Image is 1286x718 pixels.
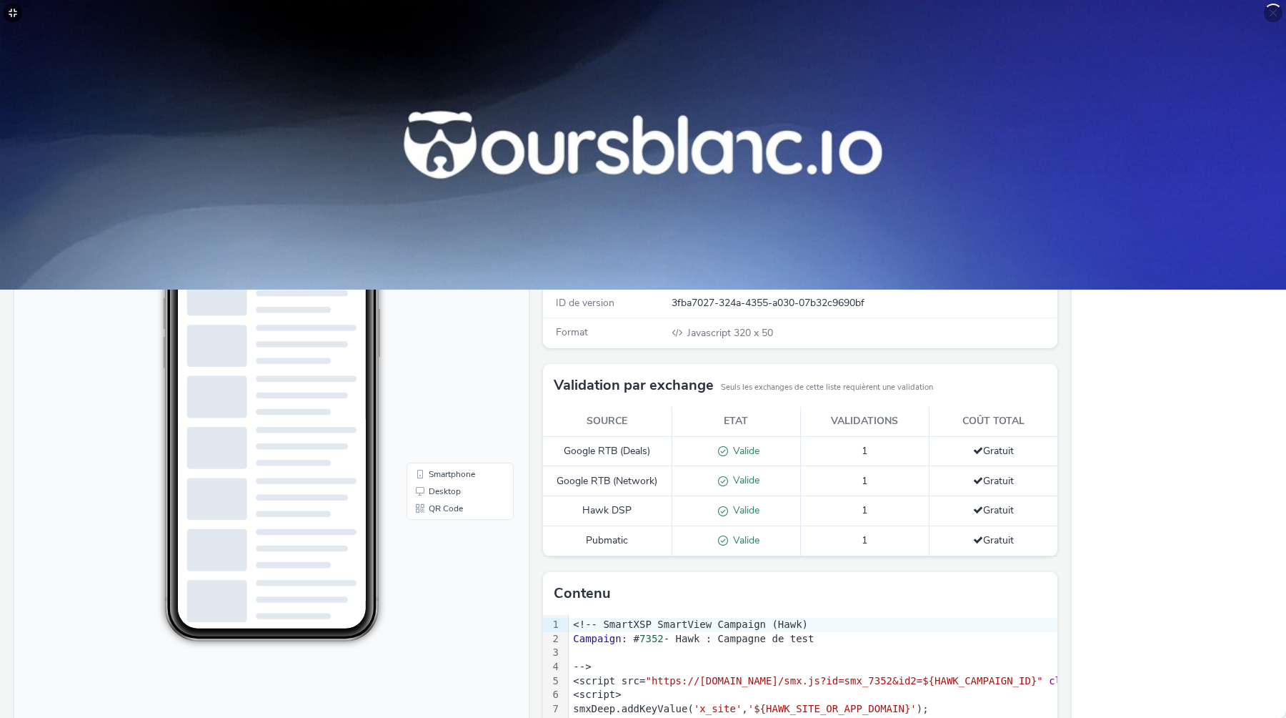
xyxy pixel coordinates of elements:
div: 2 [543,632,561,646]
span: Valide [728,473,759,487]
td: Pubmatic [543,526,672,556]
span: Javascript [687,326,734,340]
th: Coût total [929,407,1057,436]
span: 1 [862,533,867,547]
td: Google RTB (Deals) [543,436,672,466]
span: 1 [862,503,867,517]
span: 'x_site' [694,703,742,714]
li: Desktop [395,313,497,330]
span: Valide [728,503,759,517]
span: Smartphone [414,300,461,309]
div: <script src= = >< [569,674,1219,689]
div: 3 [543,646,561,660]
div: 7 [543,702,561,717]
span: Campaign [573,633,621,644]
h3: Contenu [554,583,611,604]
span: 7352 [639,633,664,644]
div: <!-- SmartXSP SmartView Campaign (Hawk) [569,618,1219,632]
div: --> [569,660,1219,674]
span: 22:06 [179,55,194,63]
span: 1 [862,474,867,488]
span: 1 [862,444,867,458]
div: 6 [543,688,561,702]
td: Hawk DSP [543,496,672,526]
span: '${HAWK_SITE_OR_APP_DOMAIN}' [748,703,917,714]
th: Etat [672,407,800,436]
div: 1 [543,618,561,632]
div: 5 [543,674,561,689]
span: Gratuit [973,474,1014,488]
div: 4 [543,660,561,674]
span: QR Code [414,335,449,343]
span: class [1049,675,1079,687]
h3: Validation par exchange [554,375,714,396]
span: Valide [728,444,759,458]
span: Gratuit [973,533,1014,547]
span: Valide [728,533,759,547]
li: Smartphone [395,296,497,313]
td: Google RTB (Network) [543,466,672,496]
span: ID de version [556,296,614,310]
th: Validations [800,407,929,436]
li: QR Code [395,330,497,348]
th: Source [543,407,672,436]
span: 320 x 50 [686,326,773,340]
div: <script> [569,688,1219,702]
span: "https://[DOMAIN_NAME]/smx.js?id=smx_7352&id2=${HAWK_CAMPAIGN_ID}" [645,675,1042,687]
div: smxDeep.addKeyValue( , ); [569,702,1219,717]
span: Format [556,325,588,339]
small: Seuls les exchanges de cette liste requièrent une validation [721,382,933,393]
div: 3fba7027-324a-4355-a030-07b32c9690bf [672,296,1056,310]
span: Gratuit [973,503,1014,517]
span: Desktop [414,318,447,326]
span: Gratuit [973,444,1014,458]
div: : # - Hawk : Campagne de test [569,632,1219,646]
